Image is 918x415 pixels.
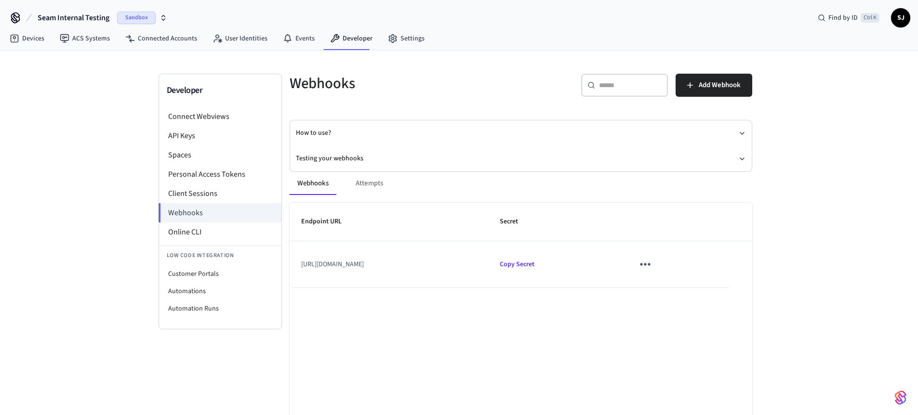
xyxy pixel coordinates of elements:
[290,172,752,195] div: ant example
[296,120,746,146] button: How to use?
[290,172,336,195] button: Webhooks
[117,12,156,24] span: Sandbox
[861,13,879,23] span: Ctrl K
[296,146,746,171] button: Testing your webhooks
[159,145,281,165] li: Spaces
[322,30,380,47] a: Developer
[159,184,281,203] li: Client Sessions
[891,8,910,27] button: SJ
[52,30,118,47] a: ACS Systems
[159,300,281,317] li: Automation Runs
[159,246,281,265] li: Low Code Integration
[159,126,281,145] li: API Keys
[699,79,741,91] span: Add Webhook
[159,203,281,222] li: Webhooks
[380,30,432,47] a: Settings
[828,13,858,23] span: Find by ID
[892,9,909,26] span: SJ
[301,214,354,229] span: Endpoint URL
[2,30,52,47] a: Devices
[275,30,322,47] a: Events
[159,107,281,126] li: Connect Webviews
[159,265,281,283] li: Customer Portals
[290,241,489,287] td: [URL][DOMAIN_NAME]
[159,283,281,300] li: Automations
[500,259,534,269] span: Copied!
[500,214,531,229] span: Secret
[205,30,275,47] a: User Identities
[290,203,752,288] table: sticky table
[159,165,281,184] li: Personal Access Tokens
[38,12,109,24] span: Seam Internal Testing
[167,84,274,97] h3: Developer
[895,390,906,405] img: SeamLogoGradient.69752ec5.svg
[676,74,752,97] button: Add Webhook
[118,30,205,47] a: Connected Accounts
[159,222,281,242] li: Online CLI
[810,9,887,26] div: Find by IDCtrl K
[290,74,515,93] h5: Webhooks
